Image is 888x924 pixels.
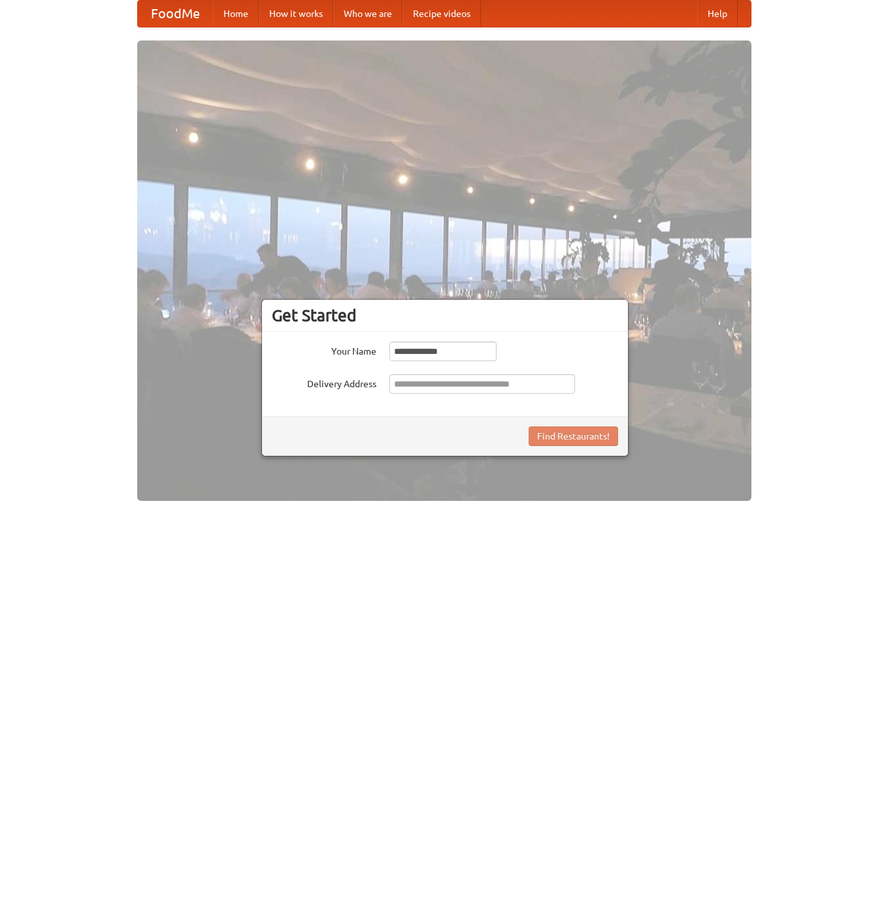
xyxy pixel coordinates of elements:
[138,1,213,27] a: FoodMe
[272,306,618,325] h3: Get Started
[403,1,481,27] a: Recipe videos
[272,374,376,390] label: Delivery Address
[259,1,333,27] a: How it works
[213,1,259,27] a: Home
[272,342,376,358] label: Your Name
[529,426,618,446] button: Find Restaurants!
[333,1,403,27] a: Who we are
[697,1,738,27] a: Help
